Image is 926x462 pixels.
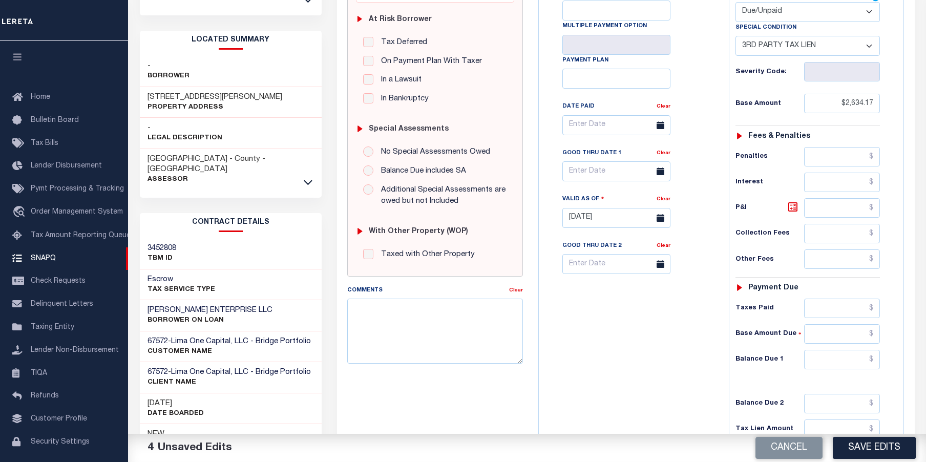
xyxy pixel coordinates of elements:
span: 4 [148,443,154,453]
a: Clear [657,197,670,202]
p: Property Address [148,102,282,113]
h2: LOCATED SUMMARY [140,31,322,50]
input: $ [804,147,880,166]
p: Date Boarded [148,409,204,419]
label: Good Thru Date 2 [562,242,621,250]
span: Security Settings [31,438,90,446]
h6: Fees & Penalties [748,132,810,141]
h6: with Other Property (WOP) [369,227,468,236]
p: TBM ID [148,254,176,264]
a: Clear [657,104,670,109]
h6: P&I [735,201,804,215]
h3: [GEOGRAPHIC_DATA] - County - [GEOGRAPHIC_DATA] [148,154,314,175]
h3: - [148,367,311,377]
span: SNAPQ [31,255,56,262]
input: $ [804,224,880,243]
label: Good Thru Date 1 [562,149,621,158]
a: Clear [657,243,670,248]
label: Balance Due includes SA [376,165,466,177]
label: Payment Plan [562,56,608,65]
input: $ [804,249,880,269]
label: Tax Deferred [376,37,427,49]
label: Valid as Of [562,194,604,204]
h6: Payment due [748,284,798,292]
h3: 3452808 [148,243,176,254]
label: Taxed with Other Property [376,249,475,261]
label: Date Paid [562,102,595,111]
span: Lima One Capital, LLC - Bridge Portfolio [171,338,311,345]
h3: [PERSON_NAME] ENTERPRISE LLC [148,305,272,316]
a: Clear [509,288,523,293]
span: Unsaved Edits [158,443,232,453]
p: Assessor [148,175,314,185]
label: Comments [347,286,383,295]
h3: [STREET_ADDRESS][PERSON_NAME] [148,92,282,102]
span: Delinquent Letters [31,301,93,308]
h6: Special Assessments [369,125,449,134]
input: $ [804,198,880,218]
h6: Interest [735,178,804,186]
label: On Payment Plan With Taxer [376,56,482,68]
span: Taxing Entity [31,324,74,331]
input: Enter Date [562,115,670,135]
h6: Taxes Paid [735,304,804,312]
h6: Collection Fees [735,229,804,238]
h3: [DATE] [148,398,204,409]
h6: Penalties [735,153,804,161]
span: Home [31,94,50,101]
h3: - [148,123,222,133]
p: Tax Service Type [148,285,215,295]
span: Tax Bills [31,140,58,147]
p: CLIENT Name [148,377,311,388]
span: 67572 [148,338,168,345]
span: Tax Amount Reporting Queue [31,232,131,239]
label: In a Lawsuit [376,74,422,86]
span: Refunds [31,392,59,400]
input: $ [804,94,880,113]
input: $ [804,173,880,192]
label: Multiple Payment Option [562,22,647,31]
span: 67572 [148,368,168,376]
span: Lima One Capital, LLC - Bridge Portfolio [171,368,311,376]
h6: Severity Code: [735,68,804,76]
button: Save Edits [833,437,916,459]
h6: At Risk Borrower [369,15,432,24]
input: $ [804,299,880,318]
span: Bulletin Board [31,117,79,124]
h3: - [148,337,311,347]
p: CUSTOMER Name [148,347,311,357]
h3: NEW [148,429,206,439]
p: Legal Description [148,133,222,143]
span: Lender Disbursement [31,162,102,170]
span: Customer Profile [31,415,87,423]
label: Special Condition [735,24,796,32]
input: $ [804,350,880,369]
input: Enter Date [562,161,670,181]
h6: Base Amount Due [735,330,804,338]
h3: Escrow [148,275,215,285]
span: Pymt Processing & Tracking [31,185,124,193]
input: Enter Date [562,208,670,228]
h3: - [148,61,190,71]
h6: Other Fees [735,256,804,264]
p: Borrower [148,71,190,81]
h6: Base Amount [735,100,804,108]
button: Cancel [755,437,823,459]
input: $ [804,419,880,439]
i: travel_explore [12,206,29,219]
label: No Special Assessments Owed [376,146,490,158]
span: Check Requests [31,278,86,285]
h6: Tax Lien Amount [735,425,804,433]
a: Clear [657,151,670,156]
h6: Balance Due 1 [735,355,804,364]
label: In Bankruptcy [376,93,429,105]
span: TIQA [31,369,47,376]
span: Lender Non-Disbursement [31,347,119,354]
span: Order Management System [31,208,123,216]
input: $ [804,394,880,413]
input: $ [804,324,880,344]
p: BORROWER ON LOAN [148,316,272,326]
label: Additional Special Assessments are owed but not Included [376,184,507,207]
h2: CONTRACT details [140,213,322,232]
h6: Balance Due 2 [735,400,804,408]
